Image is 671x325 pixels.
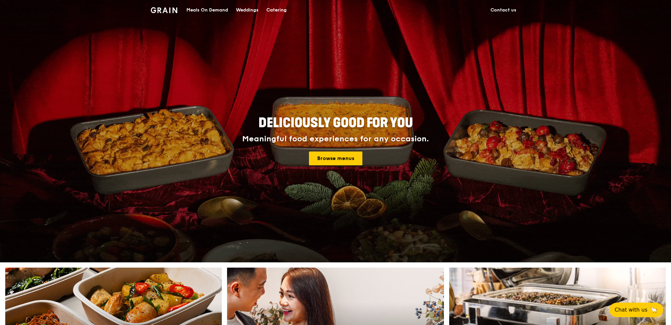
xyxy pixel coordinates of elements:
[615,306,647,314] span: Chat with us
[487,0,520,20] a: Contact us
[218,134,453,144] div: Meaningful food experiences for any occasion.
[309,152,362,165] a: Browse menus
[262,0,291,20] a: Catering
[151,7,177,13] img: Grain
[186,0,228,20] div: Meals On Demand
[650,306,658,314] span: 🦙
[236,0,259,20] div: Weddings
[609,303,663,317] button: Chat with us🦙
[266,0,287,20] div: Catering
[232,0,262,20] a: Weddings
[259,115,413,131] span: Deliciously good for you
